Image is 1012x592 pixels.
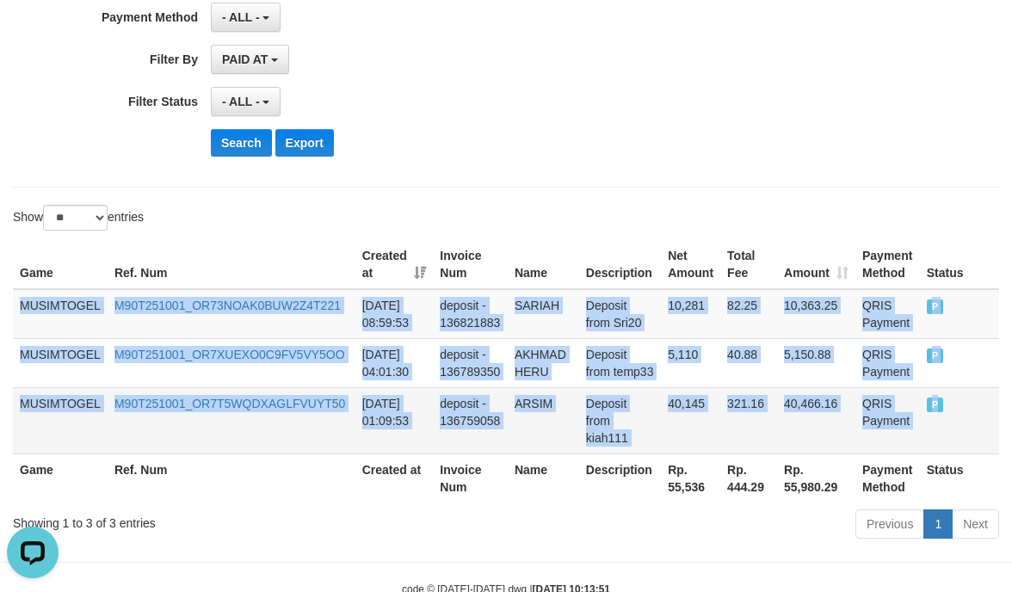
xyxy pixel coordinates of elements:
button: PAID AT [211,45,289,74]
button: - ALL - [211,87,281,116]
td: Deposit from Sri20 [579,289,661,339]
td: MUSIMTOGEL [13,338,108,387]
th: Status [920,453,999,503]
th: Total Fee [720,240,777,289]
td: [DATE] 04:01:30 [355,338,434,387]
td: 40,466.16 [777,387,855,453]
td: QRIS Payment [855,387,920,453]
a: Next [952,509,999,539]
td: 40.88 [720,338,777,387]
th: Payment Method [855,240,920,289]
td: 82.25 [720,289,777,339]
a: M90T251001_OR7XUEXO0C9FV5VY5OO [114,348,345,361]
th: Ref. Num [108,453,355,503]
td: 5,110 [661,338,720,387]
label: Show entries [13,205,144,231]
td: QRIS Payment [855,338,920,387]
a: M90T251001_OR7T5WQDXAGLFVUYT50 [114,397,345,410]
th: Name [508,453,579,503]
th: Rp. 55,536 [661,453,720,503]
button: Open LiveChat chat widget [7,7,59,59]
td: QRIS Payment [855,289,920,339]
span: PAID [927,398,944,412]
th: Payment Method [855,453,920,503]
button: Search [211,129,272,157]
td: MUSIMTOGEL [13,387,108,453]
span: PAID AT [222,52,268,66]
th: Game [13,453,108,503]
th: Net Amount [661,240,720,289]
td: MUSIMTOGEL [13,289,108,339]
button: - ALL - [211,3,281,32]
th: Rp. 444.29 [720,453,777,503]
th: Created at [355,453,434,503]
span: - ALL - [222,10,260,24]
th: Rp. 55,980.29 [777,453,855,503]
span: PAID [927,348,944,363]
td: 321.16 [720,387,777,453]
td: deposit - 136789350 [433,338,508,387]
th: Amount: activate to sort column ascending [777,240,855,289]
a: Previous [855,509,924,539]
td: [DATE] 01:09:53 [355,387,434,453]
select: Showentries [43,205,108,231]
td: 5,150.88 [777,338,855,387]
th: Game [13,240,108,289]
th: Invoice Num [433,453,508,503]
td: 10,363.25 [777,289,855,339]
a: M90T251001_OR73NOAK0BUW2Z4T221 [114,299,341,312]
td: 40,145 [661,387,720,453]
span: - ALL - [222,95,260,108]
div: Showing 1 to 3 of 3 entries [13,508,409,532]
td: Deposit from temp33 [579,338,661,387]
span: PAID [927,299,944,314]
td: Deposit from kiah111 [579,387,661,453]
th: Description [579,240,661,289]
th: Created at: activate to sort column ascending [355,240,434,289]
td: deposit - 136821883 [433,289,508,339]
a: 1 [923,509,953,539]
td: AKHMAD HERU [508,338,579,387]
th: Name [508,240,579,289]
th: Description [579,453,661,503]
td: deposit - 136759058 [433,387,508,453]
td: 10,281 [661,289,720,339]
th: Status [920,240,999,289]
th: Ref. Num [108,240,355,289]
td: ARSIM [508,387,579,453]
th: Invoice Num [433,240,508,289]
button: Export [275,129,334,157]
td: SARIAH [508,289,579,339]
td: [DATE] 08:59:53 [355,289,434,339]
